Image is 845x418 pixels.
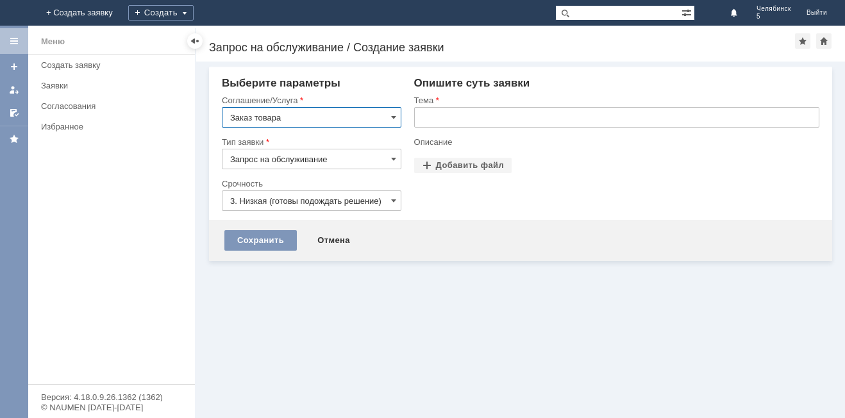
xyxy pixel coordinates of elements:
[682,6,694,18] span: Расширенный поиск
[222,138,399,146] div: Тип заявки
[816,33,832,49] div: Сделать домашней страницей
[414,77,530,89] span: Опишите суть заявки
[414,96,817,104] div: Тема
[4,79,24,100] a: Мои заявки
[41,393,182,401] div: Версия: 4.18.0.9.26.1362 (1362)
[41,122,173,131] div: Избранное
[41,403,182,412] div: © NAUMEN [DATE]-[DATE]
[222,180,399,188] div: Срочность
[757,13,791,21] span: 5
[222,77,340,89] span: Выберите параметры
[41,81,187,90] div: Заявки
[222,96,399,104] div: Соглашение/Услуга
[209,41,795,54] div: Запрос на обслуживание / Создание заявки
[757,5,791,13] span: Челябинск
[36,55,192,75] a: Создать заявку
[41,101,187,111] div: Согласования
[128,5,194,21] div: Создать
[36,76,192,96] a: Заявки
[41,60,187,70] div: Создать заявку
[41,34,65,49] div: Меню
[795,33,810,49] div: Добавить в избранное
[36,96,192,116] a: Согласования
[187,33,203,49] div: Скрыть меню
[414,138,817,146] div: Описание
[4,103,24,123] a: Мои согласования
[4,56,24,77] a: Создать заявку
